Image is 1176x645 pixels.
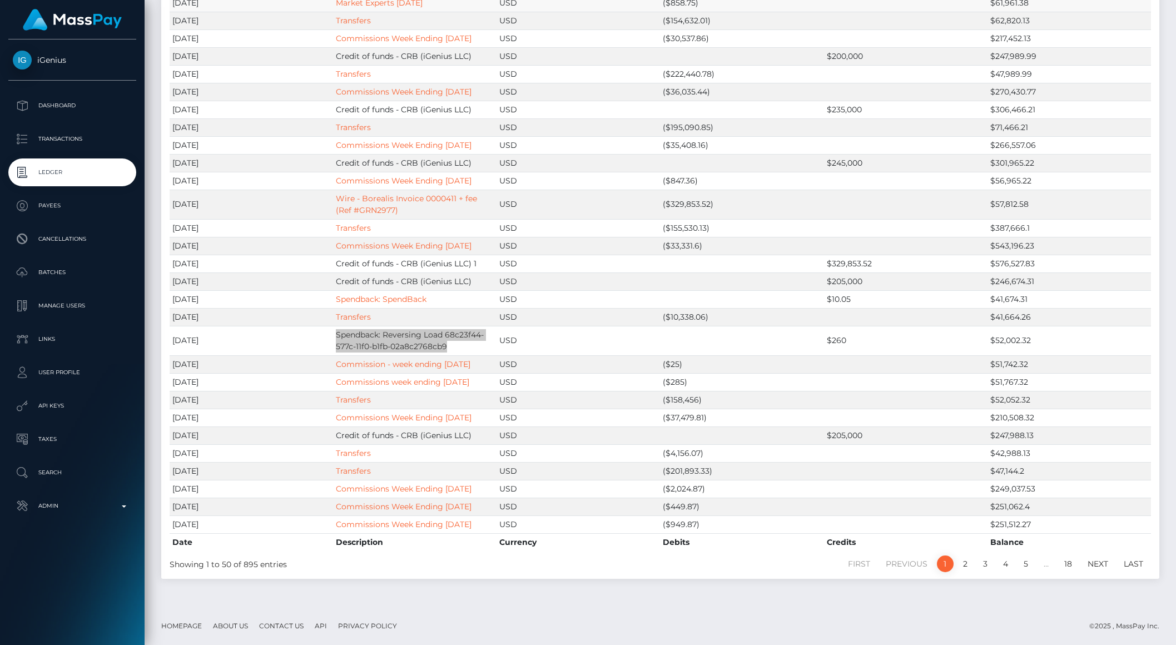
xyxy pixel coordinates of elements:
td: ($449.87) [660,498,823,515]
a: Last [1118,555,1149,572]
td: USD [497,12,660,29]
a: Transfers [336,122,371,132]
p: API Keys [13,398,132,414]
td: $41,664.26 [988,308,1151,326]
p: User Profile [13,364,132,381]
a: Commissions Week Ending [DATE] [336,484,472,494]
td: ($201,893.33) [660,462,823,480]
a: Transfers [336,223,371,233]
td: ($329,853.52) [660,190,823,219]
a: 3 [977,555,994,572]
td: ($30,537.86) [660,29,823,47]
a: API Keys [8,392,136,420]
a: API [310,617,331,634]
td: $42,988.13 [988,444,1151,462]
a: Commissions Week Ending [DATE] [336,87,472,97]
td: Credit of funds - CRB (iGenius LLC) [333,47,497,65]
p: Manage Users [13,297,132,314]
td: ($195,090.85) [660,118,823,136]
td: Credit of funds - CRB (iGenius LLC) 1 [333,255,497,272]
a: 1 [937,555,954,572]
a: Dashboard [8,92,136,120]
td: USD [497,426,660,444]
td: [DATE] [170,426,333,444]
a: Commission - week ending [DATE] [336,359,470,369]
td: USD [497,515,660,533]
td: USD [497,65,660,83]
td: USD [497,118,660,136]
td: [DATE] [170,190,333,219]
a: 18 [1058,555,1078,572]
td: $41,674.31 [988,290,1151,308]
td: $210,508.32 [988,409,1151,426]
td: [DATE] [170,172,333,190]
td: USD [497,409,660,426]
a: Next [1081,555,1114,572]
td: $247,988.13 [988,426,1151,444]
td: USD [497,480,660,498]
a: Privacy Policy [334,617,401,634]
td: [DATE] [170,373,333,391]
th: Credits [824,533,988,551]
img: MassPay Logo [23,9,122,31]
a: Commissions week ending [DATE] [336,377,469,387]
td: USD [497,326,660,355]
a: Homepage [157,617,206,634]
td: $52,052.32 [988,391,1151,409]
a: Commissions Week Ending [DATE] [336,502,472,512]
a: Commissions Week Ending [DATE] [336,519,472,529]
td: ($37,479.81) [660,409,823,426]
td: USD [497,308,660,326]
th: Date [170,533,333,551]
td: $217,452.13 [988,29,1151,47]
td: [DATE] [170,355,333,373]
th: Description [333,533,497,551]
a: Wire - Borealis Invoice 0000411 + fee (Ref #GRN2977) [336,193,477,215]
p: Cancellations [13,231,132,247]
td: [DATE] [170,154,333,172]
a: 2 [957,555,974,572]
p: Search [13,464,132,481]
td: USD [497,219,660,237]
td: USD [497,190,660,219]
th: Currency [497,533,660,551]
td: [DATE] [170,409,333,426]
td: $205,000 [824,426,988,444]
td: USD [497,83,660,101]
td: [DATE] [170,480,333,498]
td: $205,000 [824,272,988,290]
a: Cancellations [8,225,136,253]
a: Transfers [336,448,371,458]
a: Contact Us [255,617,308,634]
td: $249,037.53 [988,480,1151,498]
a: Commissions Week Ending [DATE] [336,33,472,43]
td: $57,812.58 [988,190,1151,219]
a: Admin [8,492,136,520]
td: $245,000 [824,154,988,172]
td: [DATE] [170,136,333,154]
td: [DATE] [170,444,333,462]
td: $51,767.32 [988,373,1151,391]
td: USD [497,255,660,272]
a: Commissions Week Ending [DATE] [336,413,472,423]
p: Admin [13,498,132,514]
td: USD [497,272,660,290]
a: Commissions Week Ending [DATE] [336,176,472,186]
td: ($222,440.78) [660,65,823,83]
td: ($2,024.87) [660,480,823,498]
a: About Us [209,617,252,634]
td: [DATE] [170,462,333,480]
td: Credit of funds - CRB (iGenius LLC) [333,426,497,444]
td: USD [497,373,660,391]
td: USD [497,136,660,154]
td: [DATE] [170,219,333,237]
td: USD [497,498,660,515]
td: $306,466.21 [988,101,1151,118]
div: Showing 1 to 50 of 895 entries [170,554,569,570]
p: Ledger [13,164,132,181]
td: [DATE] [170,498,333,515]
a: Transfers [336,466,371,476]
td: USD [497,172,660,190]
td: ($847.36) [660,172,823,190]
a: Commissions Week Ending [DATE] [336,241,472,251]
